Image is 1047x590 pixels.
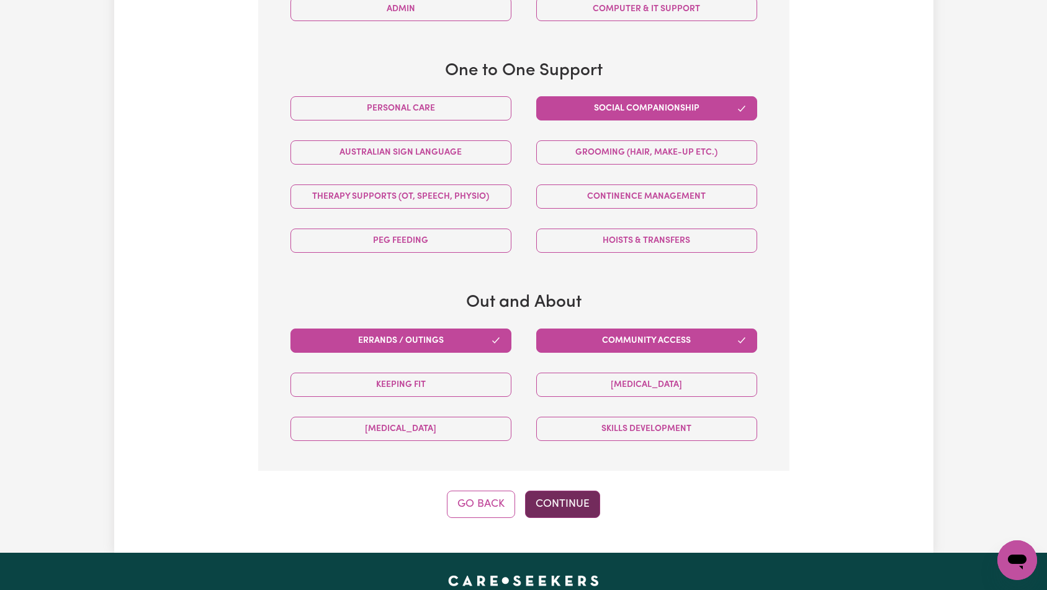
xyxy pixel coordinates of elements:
button: Go Back [447,491,515,518]
button: Community access [536,329,757,353]
button: Grooming (hair, make-up etc.) [536,140,757,165]
button: Australian Sign Language [290,140,511,165]
h3: Out and About [278,293,770,314]
button: [MEDICAL_DATA] [536,373,757,397]
button: Continue [525,491,600,518]
button: Personal care [290,96,511,120]
button: [MEDICAL_DATA] [290,417,511,441]
button: Keeping fit [290,373,511,397]
button: Continence management [536,184,757,209]
button: Social companionship [536,96,757,120]
h3: One to One Support [278,61,770,82]
a: Careseekers home page [448,575,599,585]
button: Skills Development [536,417,757,441]
iframe: Button to launch messaging window [997,540,1037,580]
button: Errands / Outings [290,329,511,353]
button: Hoists & transfers [536,229,757,253]
button: PEG feeding [290,229,511,253]
button: Therapy Supports (OT, speech, physio) [290,184,511,209]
